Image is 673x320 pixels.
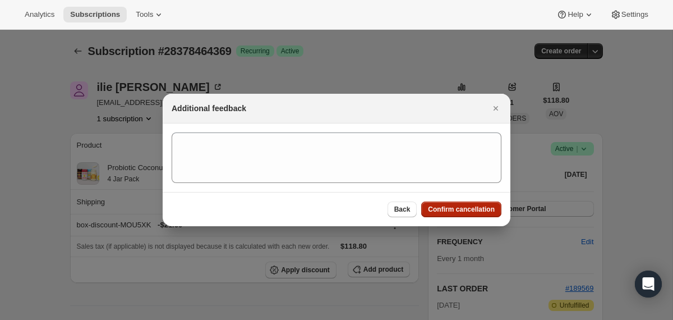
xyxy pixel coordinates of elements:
button: Back [388,202,417,217]
button: Subscriptions [63,7,127,22]
button: Help [550,7,601,22]
div: Open Intercom Messenger [635,271,662,298]
span: Analytics [25,10,54,19]
button: Settings [603,7,655,22]
button: Tools [129,7,171,22]
button: Confirm cancellation [421,202,501,217]
span: Confirm cancellation [428,205,495,214]
button: Close [488,100,504,116]
span: Subscriptions [70,10,120,19]
span: Settings [621,10,648,19]
span: Help [568,10,583,19]
h2: Additional feedback [172,103,246,114]
span: Back [394,205,411,214]
button: Analytics [18,7,61,22]
span: Tools [136,10,153,19]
